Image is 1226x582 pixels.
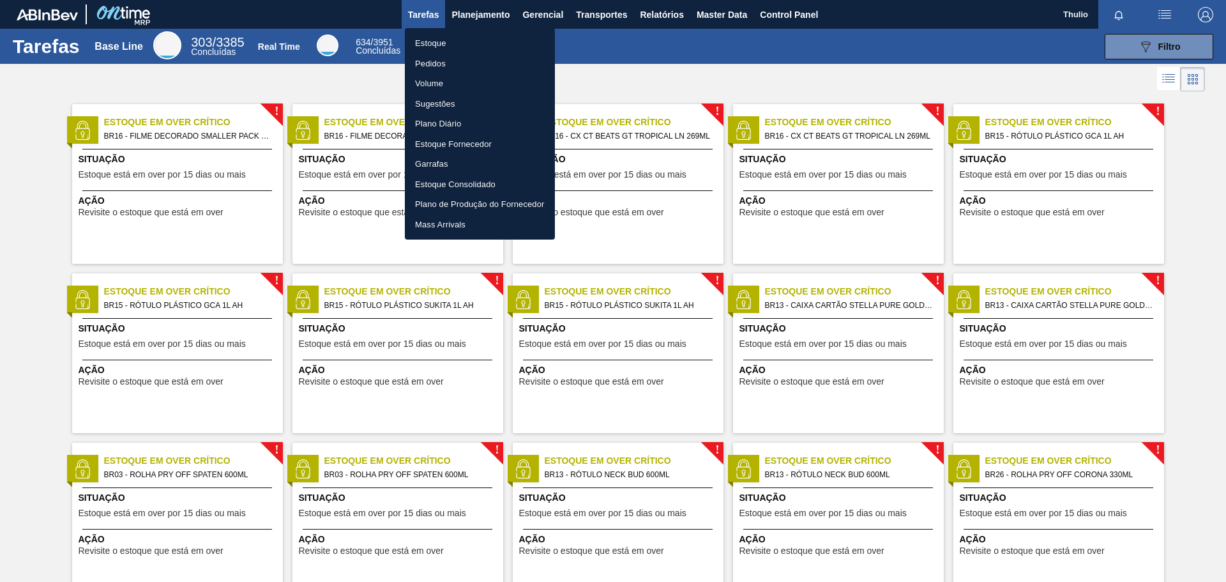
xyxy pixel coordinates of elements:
a: Sugestões [405,94,555,114]
a: Mass Arrivals [405,215,555,235]
a: Volume [405,73,555,94]
a: Plano Diário [405,114,555,134]
a: Estoque Consolidado [405,174,555,195]
a: Plano de Produção do Fornecedor [405,194,555,215]
a: Estoque Fornecedor [405,134,555,155]
a: Pedidos [405,54,555,74]
a: Garrafas [405,154,555,174]
a: Estoque [405,33,555,54]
